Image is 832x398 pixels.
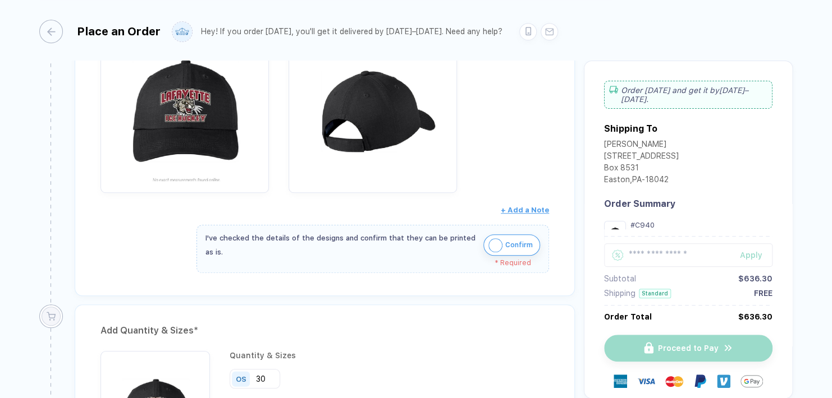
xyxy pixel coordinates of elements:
[726,243,772,267] button: Apply
[501,206,549,214] span: + Add a Note
[665,372,683,390] img: master-card
[604,123,657,134] div: Shipping To
[604,312,652,321] div: Order Total
[604,140,679,151] div: [PERSON_NAME]
[501,201,549,219] button: + Add a Note
[604,198,772,209] div: Order Summary
[740,370,763,392] img: GPay
[294,24,451,181] img: 1760136621053rkfkm_nt_back.png
[740,251,772,260] div: Apply
[106,24,263,181] img: 1760136621053qkess_nt_front.png
[604,175,679,187] div: Easton , PA - 18042
[754,289,772,298] div: FREE
[614,374,627,388] img: express
[604,81,772,109] div: Order [DATE] and get it by [DATE]–[DATE] .
[205,259,531,267] div: * Required
[604,289,636,298] div: Shipping
[205,231,478,259] div: I've checked the details of the designs and confirm that they can be printed as is.
[717,374,730,388] img: Venmo
[201,27,502,36] div: Hey! If you order [DATE], you'll get it delivered by [DATE]–[DATE]. Need any help?
[637,372,655,390] img: visa
[604,163,679,175] div: Box 8531
[488,238,502,252] img: icon
[693,374,707,388] img: Paypal
[172,22,192,41] img: user profile
[639,289,671,298] div: Standard
[483,234,540,256] button: iconConfirm
[738,274,772,283] div: $636.30
[100,322,549,340] div: Add Quantity & Sizes
[77,25,161,38] div: Place an Order
[630,221,772,229] div: #C940
[505,236,533,254] span: Confirm
[604,274,636,283] div: Subtotal
[230,351,408,360] div: Quantity & Sizes
[738,312,772,321] div: $636.30
[604,151,679,163] div: [STREET_ADDRESS]
[236,374,246,383] div: OS
[607,224,623,240] img: 1760136621053qkess_nt_front.png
